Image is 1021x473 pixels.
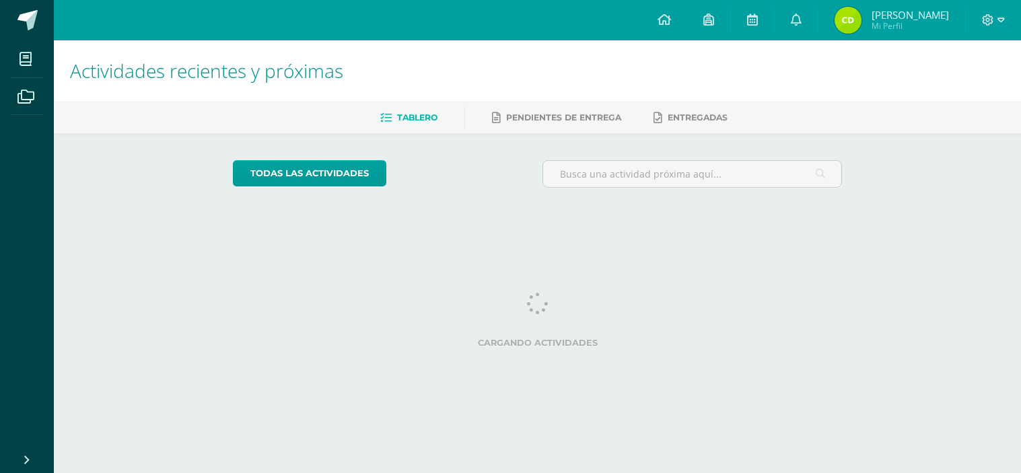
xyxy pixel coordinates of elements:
span: Actividades recientes y próximas [70,58,343,83]
a: Pendientes de entrega [492,107,621,129]
span: Pendientes de entrega [506,112,621,122]
span: Mi Perfil [872,20,949,32]
span: Tablero [397,112,437,122]
a: Tablero [380,107,437,129]
a: todas las Actividades [233,160,386,186]
span: Entregadas [668,112,728,122]
input: Busca una actividad próxima aquí... [543,161,841,187]
img: d0c6f22d077d79b105329a2d9734bcdb.png [835,7,861,34]
span: [PERSON_NAME] [872,8,949,22]
a: Entregadas [654,107,728,129]
label: Cargando actividades [233,338,842,348]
